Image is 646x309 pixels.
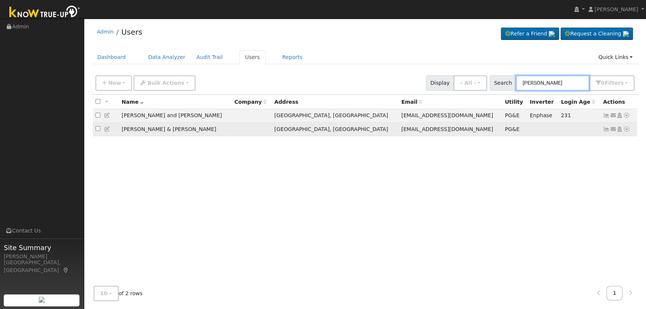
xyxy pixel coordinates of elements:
[97,29,114,35] a: Admin
[426,75,454,91] span: Display
[119,109,232,123] td: [PERSON_NAME] and [PERSON_NAME]
[505,112,520,118] span: PG&E
[6,4,84,21] img: Know True-Up
[593,50,638,64] a: Quick Links
[606,286,623,300] a: 1
[605,80,624,86] span: Filter
[134,75,195,91] button: Bulk Actions
[108,80,121,86] span: New
[561,112,571,118] span: 02/07/2025 12:10:25 PM
[603,126,610,132] a: Show Graph
[100,290,108,296] span: 10
[490,75,516,91] span: Search
[595,6,638,12] span: [PERSON_NAME]
[39,297,45,303] img: retrieve
[610,125,617,133] a: sejtaj@sbcglobal.net
[239,50,266,64] a: Users
[623,125,630,133] a: Other actions
[589,75,634,91] button: 0Filters
[561,28,633,40] a: Request a Cleaning
[104,126,111,132] a: Edit User
[63,267,69,273] a: Map
[401,126,493,132] span: [EMAIL_ADDRESS][DOMAIN_NAME]
[4,259,80,274] div: [GEOGRAPHIC_DATA], [GEOGRAPHIC_DATA]
[272,109,399,123] td: [GEOGRAPHIC_DATA], [GEOGRAPHIC_DATA]
[623,31,629,37] img: retrieve
[616,126,623,132] a: Login As
[275,98,396,106] div: Address
[147,80,184,86] span: Bulk Actions
[603,98,634,106] div: Actions
[616,112,623,118] a: Login As
[191,50,228,64] a: Audit Trail
[620,80,623,86] span: s
[119,122,232,136] td: [PERSON_NAME] & [PERSON_NAME]
[561,99,595,105] span: Days since last login
[516,75,589,91] input: Search
[94,286,143,301] span: of 2 rows
[610,112,617,119] a: jaquezsg@yahoo.com
[104,112,111,118] a: Edit User
[95,75,132,91] button: New
[4,243,80,253] span: Site Summary
[454,75,487,91] button: - All -
[401,112,493,118] span: [EMAIL_ADDRESS][DOMAIN_NAME]
[4,253,80,260] div: [PERSON_NAME]
[549,31,555,37] img: retrieve
[501,28,559,40] a: Refer a Friend
[121,28,142,37] a: Users
[277,50,308,64] a: Reports
[530,98,555,106] div: Inverter
[530,112,552,118] span: Enphase
[142,50,191,64] a: Data Analyzer
[122,99,144,105] span: Name
[94,286,119,301] button: 10
[623,112,630,119] a: Other actions
[505,126,520,132] span: PG&E
[234,99,266,105] span: Company name
[401,99,422,105] span: Email
[272,122,399,136] td: [GEOGRAPHIC_DATA], [GEOGRAPHIC_DATA]
[505,98,525,106] div: Utility
[603,112,610,118] a: Show Graph
[92,50,132,64] a: Dashboard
